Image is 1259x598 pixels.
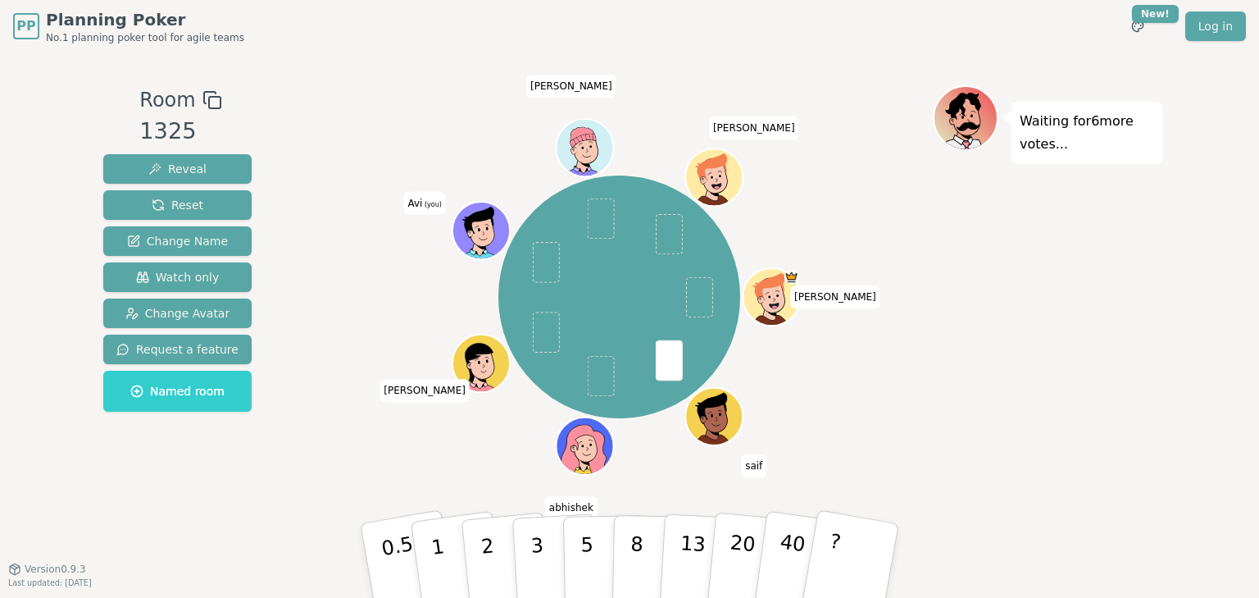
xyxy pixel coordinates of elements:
button: Watch only [103,262,252,292]
span: Click to change your name [790,285,880,308]
span: Click to change your name [709,116,799,139]
span: Watch only [136,269,220,285]
button: New! [1123,11,1152,41]
button: Reset [103,190,252,220]
span: Prathibha is the host [784,270,799,285]
p: Waiting for 6 more votes... [1020,110,1154,156]
span: PP [16,16,35,36]
button: Request a feature [103,335,252,364]
span: Planning Poker [46,8,244,31]
span: Named room [130,383,225,399]
span: Last updated: [DATE] [8,578,92,587]
button: Named room [103,371,252,412]
span: Change Name [127,233,228,249]
span: Change Avatar [125,305,230,322]
span: Request a feature [116,341,239,358]
span: Click to change your name [403,192,445,215]
span: Click to change your name [526,75,616,98]
button: Version0.9.3 [8,563,86,576]
span: Room [139,85,195,115]
span: Reveal [148,161,207,177]
span: Version 0.9.3 [25,563,86,576]
span: Click to change your name [545,496,598,519]
div: New! [1132,5,1179,23]
span: Reset [152,197,203,213]
span: No.1 planning poker tool for agile teams [46,31,244,44]
span: Click to change your name [380,380,470,403]
button: Click to change your avatar [454,204,508,258]
button: Reveal [103,154,252,184]
span: (you) [422,201,442,208]
a: Log in [1185,11,1246,41]
button: Change Name [103,226,252,256]
a: PPPlanning PokerNo.1 planning poker tool for agile teams [13,8,244,44]
span: Click to change your name [741,454,766,477]
div: 1325 [139,115,221,148]
button: Change Avatar [103,299,252,328]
